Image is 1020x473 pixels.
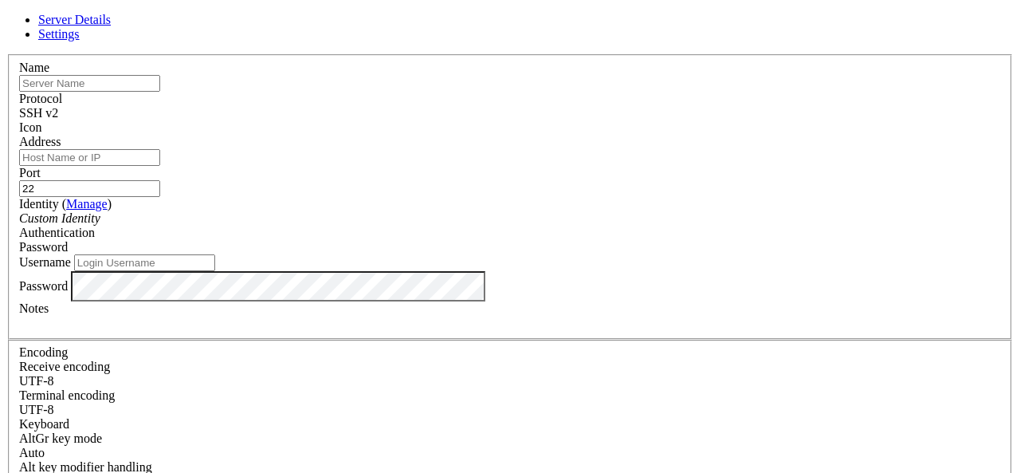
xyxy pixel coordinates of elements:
[19,166,41,179] label: Port
[19,446,1001,460] div: Auto
[19,75,160,92] input: Server Name
[74,254,215,271] input: Login Username
[19,149,160,166] input: Host Name or IP
[19,211,1001,226] div: Custom Identity
[19,61,49,74] label: Name
[19,388,115,402] label: The default terminal encoding. ISO-2022 enables character map translations (like graphics maps). ...
[19,360,110,373] label: Set the expected encoding for data received from the host. If the encodings do not match, visual ...
[38,27,80,41] a: Settings
[19,302,49,315] label: Notes
[19,345,68,359] label: Encoding
[19,374,54,388] span: UTF-8
[19,374,1001,388] div: UTF-8
[19,106,58,120] span: SSH v2
[19,226,95,239] label: Authentication
[19,240,1001,254] div: Password
[19,403,54,416] span: UTF-8
[19,197,112,211] label: Identity
[19,255,71,269] label: Username
[19,278,68,292] label: Password
[19,180,160,197] input: Port Number
[38,13,111,26] a: Server Details
[19,417,69,431] label: Keyboard
[19,92,62,105] label: Protocol
[19,135,61,148] label: Address
[62,197,112,211] span: ( )
[19,120,41,134] label: Icon
[66,197,108,211] a: Manage
[19,240,68,254] span: Password
[19,432,102,445] label: Set the expected encoding for data received from the host. If the encodings do not match, visual ...
[19,211,100,225] i: Custom Identity
[19,403,1001,417] div: UTF-8
[19,106,1001,120] div: SSH v2
[19,446,45,459] span: Auto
